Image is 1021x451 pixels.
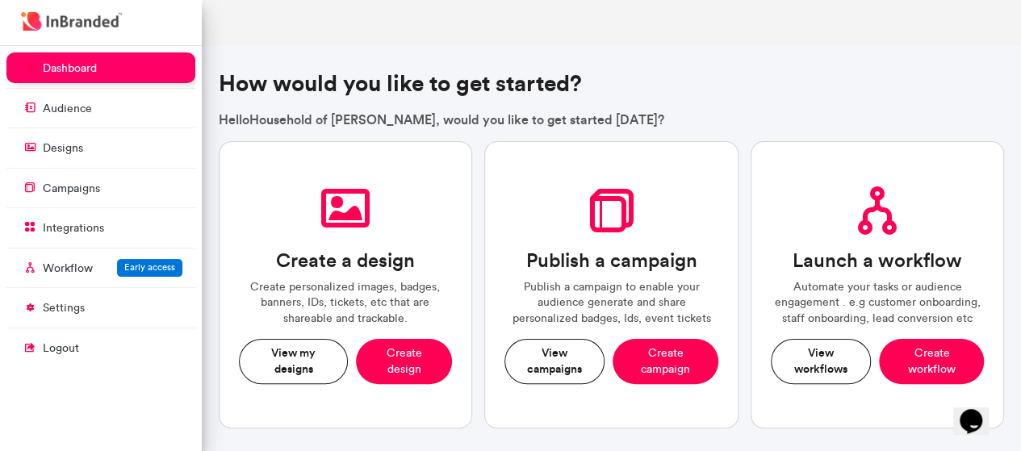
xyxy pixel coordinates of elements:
h3: Launch a workflow [793,249,962,273]
h3: Create a design [276,249,415,273]
span: Early access [124,261,175,273]
p: Workflow [43,261,93,277]
p: dashboard [43,61,97,77]
h3: How would you like to get started? [219,70,1005,98]
p: campaigns [43,181,100,197]
p: integrations [43,220,104,236]
button: View my designs [239,339,349,383]
h3: Publish a campaign [525,249,697,273]
button: Create workflow [879,339,984,383]
p: Automate your tasks or audience engagement . e.g customer onboarding, staff onboarding, lead conv... [771,279,985,327]
img: InBranded Logo [17,8,126,35]
p: Create personalized images, badges, banners, IDs, tickets, etc that are shareable and trackable. [239,279,453,327]
button: Create design [356,339,452,383]
button: View workflows [771,339,872,383]
button: View campaigns [504,339,605,383]
p: audience [43,101,92,117]
p: Publish a campaign to enable your audience generate and share personalized badges, Ids, event tic... [504,279,718,327]
iframe: chat widget [953,386,1005,435]
p: Hello Household of [PERSON_NAME] , would you like to get started [DATE]? [219,111,1005,128]
p: settings [43,300,85,316]
p: designs [43,140,83,157]
button: Create campaign [613,339,718,383]
p: logout [43,340,79,357]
